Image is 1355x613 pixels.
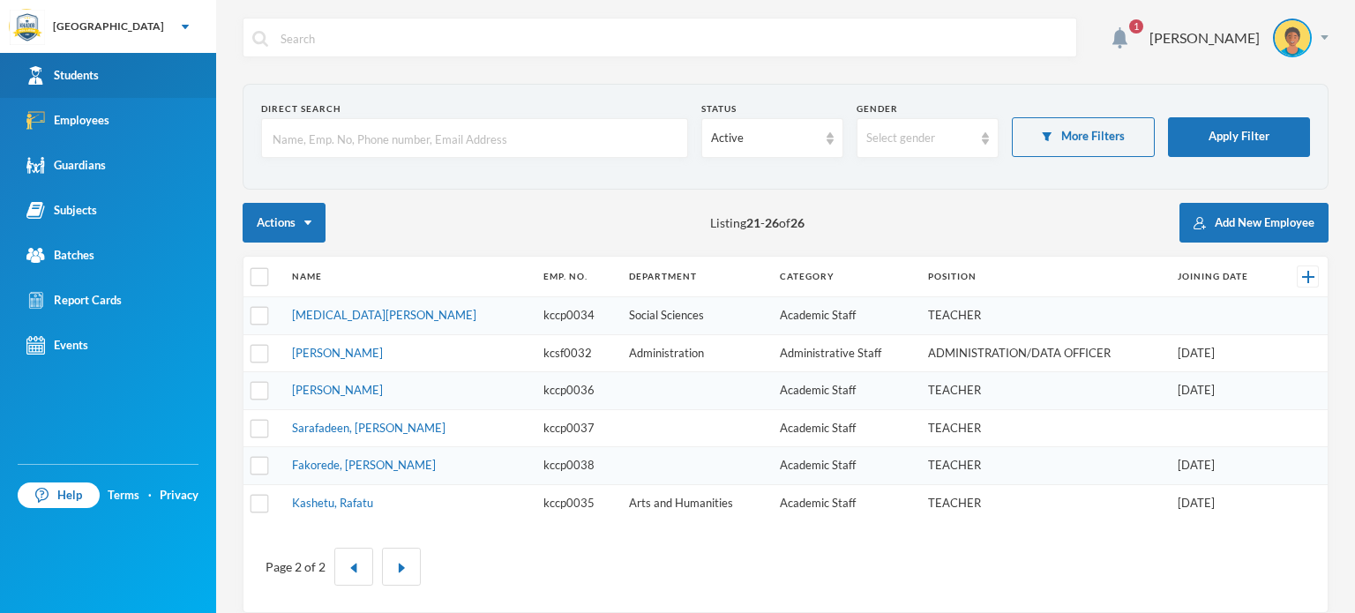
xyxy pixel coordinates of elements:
[1179,203,1329,243] button: Add New Employee
[10,10,45,45] img: logo
[26,291,122,310] div: Report Cards
[1169,372,1278,410] td: [DATE]
[535,447,620,485] td: kccp0038
[620,257,772,297] th: Department
[1012,117,1154,157] button: More Filters
[771,372,919,410] td: Academic Staff
[771,297,919,335] td: Academic Staff
[292,421,445,435] a: Sarafadeen, [PERSON_NAME]
[26,246,94,265] div: Batches
[252,31,268,47] img: search
[26,201,97,220] div: Subjects
[53,19,164,34] div: [GEOGRAPHIC_DATA]
[292,308,476,322] a: [MEDICAL_DATA][PERSON_NAME]
[26,66,99,85] div: Students
[620,297,772,335] td: Social Sciences
[620,484,772,521] td: Arts and Humanities
[283,257,535,297] th: Name
[1169,334,1278,372] td: [DATE]
[535,409,620,447] td: kccp0037
[919,409,1168,447] td: TEACHER
[292,346,383,360] a: [PERSON_NAME]
[771,409,919,447] td: Academic Staff
[271,119,678,159] input: Name, Emp. No, Phone number, Email Address
[292,383,383,397] a: [PERSON_NAME]
[710,213,805,232] span: Listing - of
[26,156,106,175] div: Guardians
[108,487,139,505] a: Terms
[1169,257,1278,297] th: Joining Date
[26,336,88,355] div: Events
[919,334,1168,372] td: ADMINISTRATION/DATA OFFICER
[771,334,919,372] td: Administrative Staff
[919,447,1168,485] td: TEACHER
[1149,27,1260,49] div: [PERSON_NAME]
[160,487,198,505] a: Privacy
[919,372,1168,410] td: TEACHER
[771,484,919,521] td: Academic Staff
[261,102,688,116] div: Direct Search
[535,297,620,335] td: kccp0034
[18,482,100,509] a: Help
[243,203,326,243] button: Actions
[765,215,779,230] b: 26
[1169,447,1278,485] td: [DATE]
[535,484,620,521] td: kccp0035
[711,130,818,147] div: Active
[535,372,620,410] td: kccp0036
[771,257,919,297] th: Category
[746,215,760,230] b: 21
[1169,484,1278,521] td: [DATE]
[771,447,919,485] td: Academic Staff
[266,557,326,576] div: Page 2 of 2
[620,334,772,372] td: Administration
[857,102,999,116] div: Gender
[1129,19,1143,34] span: 1
[535,334,620,372] td: kcsf0032
[148,487,152,505] div: ·
[292,496,373,510] a: Kashetu, Rafatu
[1302,271,1314,283] img: +
[866,130,973,147] div: Select gender
[1168,117,1310,157] button: Apply Filter
[279,19,1067,58] input: Search
[701,102,843,116] div: Status
[919,257,1168,297] th: Position
[919,297,1168,335] td: TEACHER
[1275,20,1310,56] img: STUDENT
[790,215,805,230] b: 26
[535,257,620,297] th: Emp. No.
[919,484,1168,521] td: TEACHER
[292,458,436,472] a: Fakorede, [PERSON_NAME]
[26,111,109,130] div: Employees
